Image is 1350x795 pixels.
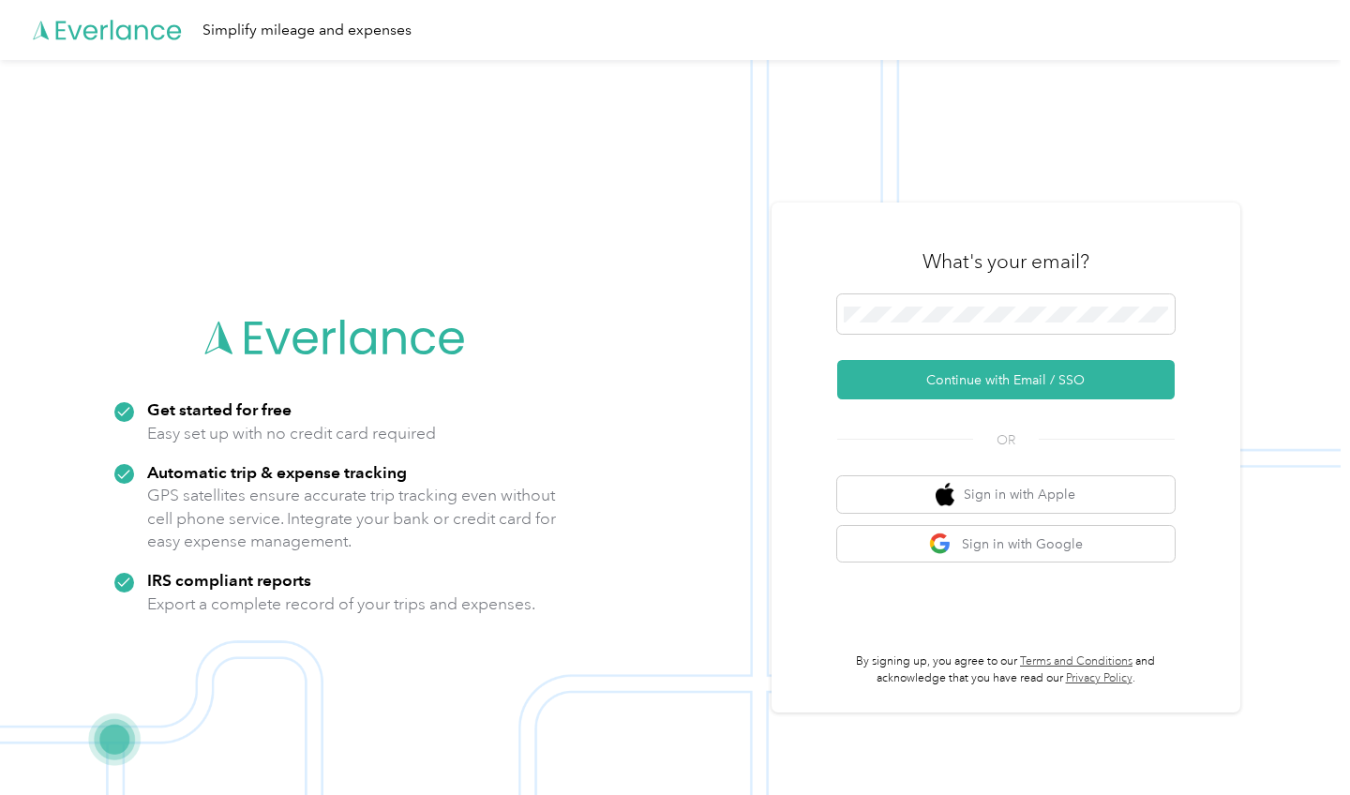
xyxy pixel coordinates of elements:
[837,360,1175,399] button: Continue with Email / SSO
[147,462,407,482] strong: Automatic trip & expense tracking
[147,592,535,616] p: Export a complete record of your trips and expenses.
[1066,671,1132,685] a: Privacy Policy
[147,570,311,590] strong: IRS compliant reports
[1020,654,1132,668] a: Terms and Conditions
[837,653,1175,686] p: By signing up, you agree to our and acknowledge that you have read our .
[973,430,1039,450] span: OR
[922,248,1089,275] h3: What's your email?
[202,19,412,42] div: Simplify mileage and expenses
[147,422,436,445] p: Easy set up with no credit card required
[936,483,954,506] img: apple logo
[837,526,1175,562] button: google logoSign in with Google
[147,484,557,553] p: GPS satellites ensure accurate trip tracking even without cell phone service. Integrate your bank...
[929,532,952,556] img: google logo
[837,476,1175,513] button: apple logoSign in with Apple
[147,399,292,419] strong: Get started for free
